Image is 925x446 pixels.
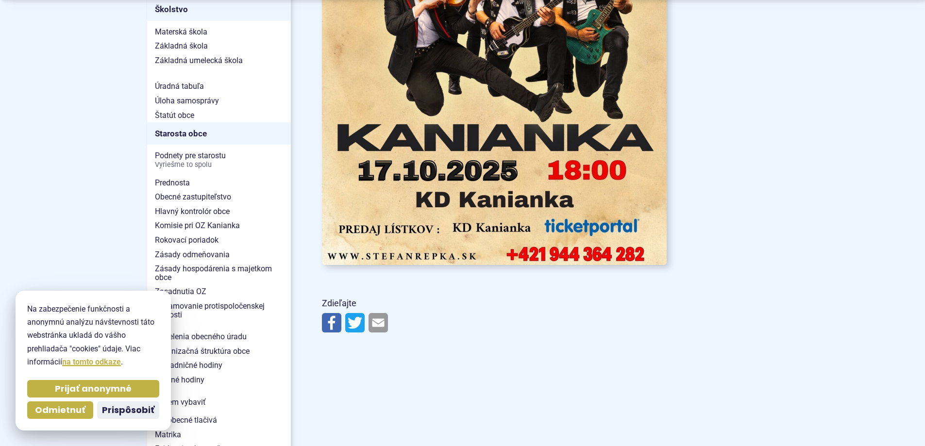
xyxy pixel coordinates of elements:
[155,358,283,373] span: Pokladničné hodiny
[155,218,283,233] span: Komisie pri OZ Kanianka
[147,53,291,68] a: Základná umelecká škola
[35,405,85,416] span: Odmietnuť
[155,344,283,359] span: Organizačná štruktúra obce
[147,108,291,123] a: Štatút obce
[102,405,154,416] span: Prispôsobiť
[147,428,291,442] a: Matrika
[155,108,283,123] span: Štatút obce
[147,122,291,145] a: Starosta obce
[155,190,283,204] span: Obecné zastupiteľstvo
[155,248,283,262] span: Zásady odmeňovania
[147,79,291,94] a: Úradná tabuľa
[62,357,121,366] a: na tomto odkaze
[27,302,159,368] p: Na zabezpečenie funkčnosti a anonymnú analýzu návštevnosti táto webstránka ukladá do vášho prehli...
[155,330,283,344] span: Oddelenia obecného úradu
[155,2,283,17] span: Školstvo
[147,233,291,248] a: Rokovací poriadok
[155,233,283,248] span: Rokovací poriadok
[147,330,291,344] a: Oddelenia obecného úradu
[147,284,291,299] a: Zasadnutia OZ
[147,149,291,171] a: Podnety pre starostuVyriešme to spolu
[147,190,291,204] a: Obecné zastupiteľstvo
[155,413,283,428] span: Všeobecné tlačivá
[155,25,283,39] span: Materská škola
[155,126,283,141] span: Starosta obce
[147,94,291,108] a: Úloha samosprávy
[147,248,291,262] a: Zásady odmeňovania
[147,395,291,410] a: Chcem vybaviť
[147,25,291,39] a: Materská škola
[322,296,667,311] p: Zdieľajte
[147,413,291,428] a: Všeobecné tlačivá
[147,218,291,233] a: Komisie pri OZ Kanianka
[155,395,283,410] span: Chcem vybaviť
[147,344,291,359] a: Organizačná štruktúra obce
[155,79,283,94] span: Úradná tabuľa
[147,176,291,190] a: Prednosta
[155,204,283,219] span: Hlavný kontrolór obce
[345,313,365,332] img: Zdieľať na Twitteri
[322,313,341,332] img: Zdieľať na Facebooku
[155,161,283,169] span: Vyriešme to spolu
[155,373,283,387] span: Úradné hodiny
[147,39,291,53] a: Základná škola
[155,262,283,284] span: Zásady hospodárenia s majetkom obce
[97,401,159,419] button: Prispôsobiť
[147,358,291,373] a: Pokladničné hodiny
[155,428,283,442] span: Matrika
[55,383,132,395] span: Prijať anonymné
[155,39,283,53] span: Základná škola
[369,313,388,332] img: Zdieľať e-mailom
[155,149,283,171] span: Podnety pre starostu
[147,299,291,322] a: Oznamovanie protispoločenskej činnosti
[155,176,283,190] span: Prednosta
[155,299,283,322] span: Oznamovanie protispoločenskej činnosti
[155,284,283,299] span: Zasadnutia OZ
[27,380,159,397] button: Prijať anonymné
[147,262,291,284] a: Zásady hospodárenia s majetkom obce
[155,53,283,68] span: Základná umelecká škola
[147,373,291,387] a: Úradné hodiny
[27,401,93,419] button: Odmietnuť
[147,204,291,219] a: Hlavný kontrolór obce
[155,94,283,108] span: Úloha samosprávy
